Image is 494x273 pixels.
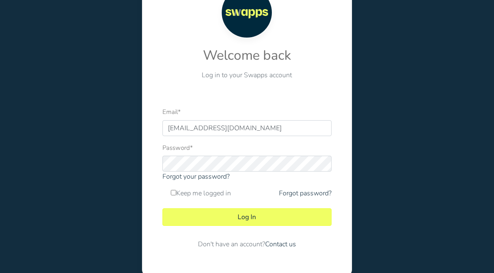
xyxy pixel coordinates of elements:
[162,239,332,249] p: Don't have an account?
[162,48,332,63] h2: Welcome back
[279,188,332,198] a: Forgot password?
[162,208,332,226] button: Log In
[171,190,176,195] input: Keep me logged in
[162,143,193,153] label: Password
[162,70,332,80] p: Log in to your Swapps account
[171,188,231,198] label: Keep me logged in
[162,120,332,136] input: Email address
[265,240,296,249] a: Contact us
[162,172,230,181] a: Forgot your password?
[162,107,181,117] label: Email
